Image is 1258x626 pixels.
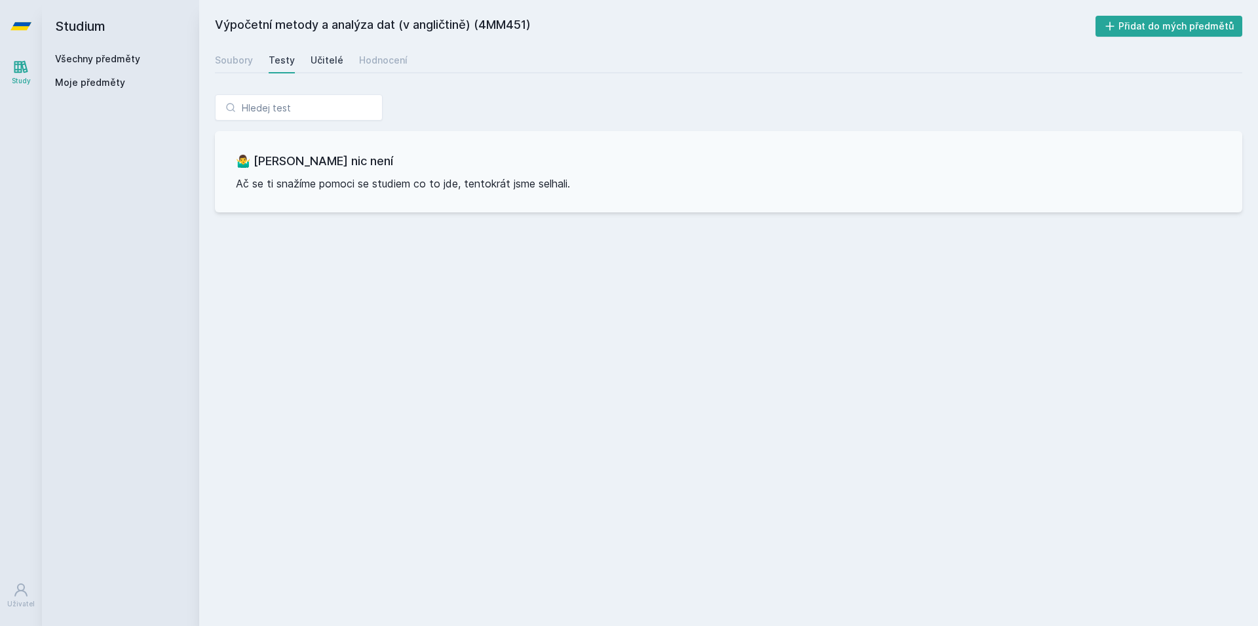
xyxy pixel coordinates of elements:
a: Hodnocení [359,47,408,73]
span: Moje předměty [55,76,125,89]
p: Ač se ti snažíme pomoci se studiem co to jde, tentokrát jsme selhali. [236,176,1221,191]
div: Uživatel [7,599,35,609]
a: Uživatel [3,576,39,616]
h3: 🤷‍♂️ [PERSON_NAME] nic není [236,152,1221,170]
div: Učitelé [311,54,343,67]
h2: Výpočetní metody a analýza dat (v angličtině) (4MM451) [215,16,1096,37]
a: Učitelé [311,47,343,73]
div: Study [12,76,31,86]
a: Soubory [215,47,253,73]
input: Hledej test [215,94,383,121]
a: Všechny předměty [55,53,140,64]
button: Přidat do mých předmětů [1096,16,1243,37]
a: Study [3,52,39,92]
div: Hodnocení [359,54,408,67]
div: Soubory [215,54,253,67]
div: Testy [269,54,295,67]
a: Testy [269,47,295,73]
